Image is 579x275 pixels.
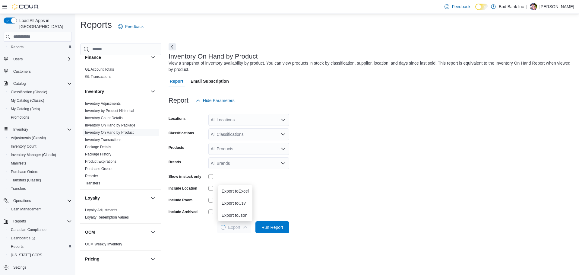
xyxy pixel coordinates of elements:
a: GL Transactions [85,75,111,79]
label: Brands [169,160,181,165]
button: Users [1,55,74,63]
button: Catalog [11,80,28,87]
button: Open list of options [281,146,286,151]
span: Feedback [452,4,470,10]
label: Include Location [169,186,197,191]
a: Package History [85,152,111,156]
button: Hide Parameters [193,94,237,107]
div: Finance [80,66,161,83]
span: My Catalog (Beta) [11,107,40,111]
button: Adjustments (Classic) [6,134,74,142]
input: Dark Mode [475,4,488,10]
a: Settings [11,264,29,271]
a: Classification (Classic) [8,88,50,96]
span: Inventory by Product Historical [85,108,134,113]
span: Report [170,75,183,87]
span: Hide Parameters [203,98,235,104]
div: OCM [80,241,161,250]
span: Inventory [11,126,72,133]
button: Reports [11,218,28,225]
button: Run Report [255,221,289,233]
h3: Pricing [85,256,99,262]
span: Inventory Count [8,143,72,150]
span: Package History [85,152,111,157]
a: Inventory Manager (Classic) [8,151,59,158]
span: Inventory Transactions [85,137,122,142]
button: Loyalty [149,194,157,202]
label: Locations [169,116,186,121]
h3: OCM [85,229,95,235]
button: Open list of options [281,117,286,122]
button: Reports [6,43,74,51]
span: Reports [13,219,26,224]
a: Inventory On Hand by Product [85,130,134,135]
button: Inventory [11,126,30,133]
a: Reports [8,43,26,51]
span: Dashboards [11,236,35,241]
span: Purchase Orders [8,168,72,175]
span: Product Expirations [85,159,116,164]
span: Inventory Manager (Classic) [8,151,72,158]
span: Promotions [11,115,29,120]
span: Transfers [8,185,72,192]
span: Purchase Orders [11,169,38,174]
button: Finance [149,54,157,61]
a: Transfers (Classic) [8,177,43,184]
button: [US_STATE] CCRS [6,251,74,259]
button: My Catalog (Classic) [6,96,74,105]
a: My Catalog (Classic) [8,97,47,104]
button: Operations [11,197,33,204]
div: Inventory [80,100,161,189]
span: Export [221,221,247,233]
span: Operations [13,198,31,203]
label: Show in stock only [169,174,201,179]
span: Inventory Count Details [85,116,123,120]
button: Reports [1,217,74,225]
button: Inventory [1,125,74,134]
span: Email Subscription [191,75,229,87]
a: Transfers [85,181,100,185]
span: Manifests [8,160,72,167]
a: Promotions [8,114,32,121]
span: Feedback [125,24,144,30]
span: Package Details [85,145,111,149]
span: Transfers (Classic) [8,177,72,184]
button: Operations [1,197,74,205]
a: Inventory Adjustments [85,101,121,106]
p: | [526,3,527,10]
button: Export toCsv [218,197,252,209]
a: Customers [11,68,33,75]
a: My Catalog (Beta) [8,105,43,113]
h3: Report [169,97,188,104]
label: Products [169,145,184,150]
a: Cash Management [8,206,44,213]
button: Pricing [85,256,148,262]
button: Inventory Manager (Classic) [6,151,74,159]
button: Inventory Count [6,142,74,151]
button: Open list of options [281,161,286,166]
a: Loyalty Adjustments [85,208,117,212]
span: Settings [11,264,72,271]
a: OCM Weekly Inventory [85,242,122,246]
button: Next [169,43,176,50]
button: Loyalty [85,195,148,201]
span: Inventory Count [11,144,36,149]
span: Export to Excel [222,189,249,193]
button: OCM [85,229,148,235]
button: Purchase Orders [6,168,74,176]
span: Inventory On Hand by Package [85,123,135,128]
a: Purchase Orders [8,168,41,175]
span: Reorder [85,174,98,178]
a: Inventory by Product Historical [85,109,134,113]
span: Catalog [11,80,72,87]
button: Pricing [149,255,157,263]
span: Operations [11,197,72,204]
button: Catalog [1,79,74,88]
a: Canadian Compliance [8,226,49,233]
span: Run Report [261,224,283,230]
a: Transfers [8,185,28,192]
a: Dashboards [6,234,74,242]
